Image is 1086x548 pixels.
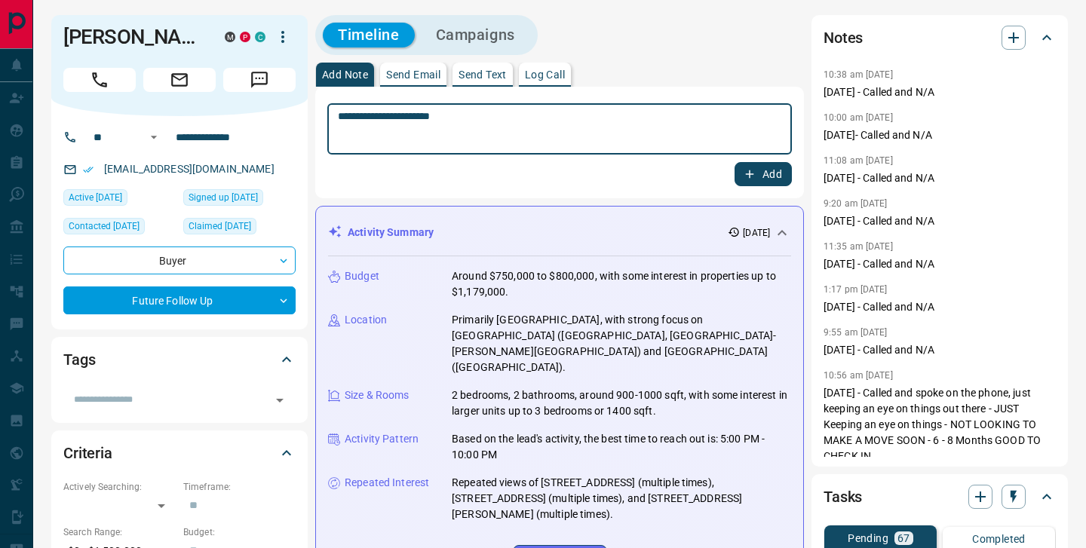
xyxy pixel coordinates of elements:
[345,387,410,403] p: Size & Rooms
[452,431,791,463] p: Based on the lead's activity, the best time to reach out is: 5:00 PM - 10:00 PM
[421,23,530,47] button: Campaigns
[322,69,368,80] p: Add Note
[63,480,176,494] p: Actively Searching:
[345,312,387,328] p: Location
[255,32,265,42] div: condos.ca
[824,170,1056,186] p: [DATE] - Called and N/A
[63,441,112,465] h2: Criteria
[189,190,258,205] span: Signed up [DATE]
[145,128,163,146] button: Open
[143,68,216,92] span: Email
[189,219,251,234] span: Claimed [DATE]
[452,268,791,300] p: Around $750,000 to $800,000, with some interest in properties up to $1,179,000.
[824,342,1056,358] p: [DATE] - Called and N/A
[824,198,888,209] p: 9:20 am [DATE]
[824,284,888,295] p: 1:17 pm [DATE]
[459,69,507,80] p: Send Text
[824,327,888,338] p: 9:55 am [DATE]
[183,189,296,210] div: Tue Apr 17 2018
[269,390,290,411] button: Open
[223,68,296,92] span: Message
[63,341,296,378] div: Tags
[824,299,1056,315] p: [DATE] - Called and N/A
[848,533,888,543] p: Pending
[525,69,565,80] p: Log Call
[63,525,176,539] p: Search Range:
[824,385,1056,464] p: [DATE] - Called and spoke on the phone, just keeping an eye on things out there - JUST Keeping an...
[69,190,122,205] span: Active [DATE]
[63,435,296,471] div: Criteria
[183,218,296,239] div: Tue Feb 08 2022
[63,286,296,314] div: Future Follow Up
[824,485,862,509] h2: Tasks
[83,164,94,175] svg: Email Verified
[824,155,893,166] p: 11:08 am [DATE]
[345,431,419,447] p: Activity Pattern
[743,226,770,240] p: [DATE]
[345,475,429,491] p: Repeated Interest
[63,347,95,372] h2: Tags
[824,370,893,381] p: 10:56 am [DATE]
[183,480,296,494] p: Timeframe:
[240,32,250,42] div: property.ca
[824,20,1056,56] div: Notes
[63,68,136,92] span: Call
[452,387,791,419] p: 2 bedrooms, 2 bathrooms, around 900-1000 sqft, with some interest in larger units up to 3 bedroom...
[452,475,791,522] p: Repeated views of [STREET_ADDRESS] (multiple times), [STREET_ADDRESS] (multiple times), and [STRE...
[348,225,434,240] p: Activity Summary
[824,241,893,252] p: 11:35 am [DATE]
[323,23,415,47] button: Timeline
[824,69,893,80] p: 10:38 am [DATE]
[183,525,296,539] p: Budget:
[63,218,176,239] div: Thu Aug 21 2025
[824,127,1056,143] p: [DATE]- Called and N/A
[63,25,202,49] h1: [PERSON_NAME]
[225,32,235,42] div: mrloft.ca
[69,219,140,234] span: Contacted [DATE]
[328,219,791,246] div: Activity Summary[DATE]
[63,189,176,210] div: Sun Sep 07 2025
[824,256,1056,272] p: [DATE] - Called and N/A
[824,213,1056,229] p: [DATE] - Called and N/A
[386,69,440,80] p: Send Email
[452,312,791,375] p: Primarily [GEOGRAPHIC_DATA], with strong focus on [GEOGRAPHIC_DATA] ([GEOGRAPHIC_DATA], [GEOGRAPH...
[972,534,1026,544] p: Completed
[824,112,893,123] p: 10:00 am [DATE]
[897,533,910,543] p: 67
[824,26,863,50] h2: Notes
[63,246,296,274] div: Buyer
[824,479,1056,515] div: Tasks
[104,163,275,175] a: [EMAIL_ADDRESS][DOMAIN_NAME]
[824,84,1056,100] p: [DATE] - Called and N/A
[735,162,792,186] button: Add
[345,268,379,284] p: Budget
